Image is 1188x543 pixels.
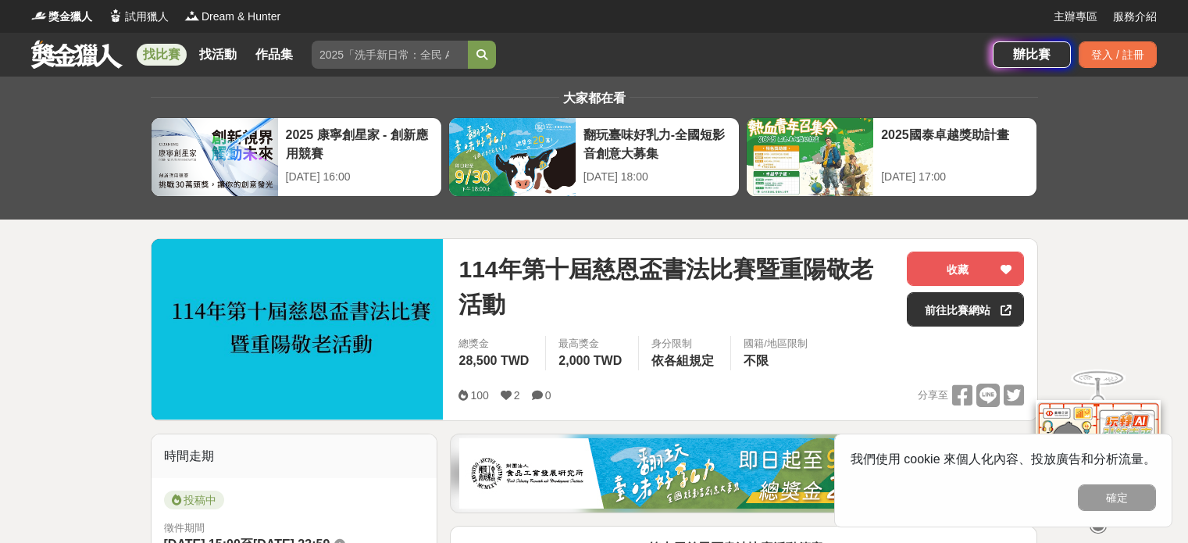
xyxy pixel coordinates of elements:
div: 2025國泰卓越獎助計畫 [881,126,1029,161]
div: 2025 康寧創星家 - 創新應用競賽 [286,126,433,161]
a: 作品集 [249,44,299,66]
span: 最高獎金 [558,336,626,352]
img: 1c81a89c-c1b3-4fd6-9c6e-7d29d79abef5.jpg [459,438,1028,509]
input: 2025「洗手新日常：全民 ALL IN」洗手歌全台徵選 [312,41,468,69]
span: 不限 [744,354,769,367]
a: 辦比賽 [993,41,1071,68]
a: 找比賽 [137,44,187,66]
div: 時間走期 [152,434,437,478]
button: 確定 [1078,484,1156,511]
a: 前往比賽網站 [907,292,1024,327]
button: 收藏 [907,252,1024,286]
a: Logo試用獵人 [108,9,169,25]
div: [DATE] 16:00 [286,169,433,185]
div: [DATE] 17:00 [881,169,1029,185]
span: 獎金獵人 [48,9,92,25]
div: 國籍/地區限制 [744,336,808,352]
span: 投稿中 [164,491,224,509]
img: Logo [184,8,200,23]
img: Logo [108,8,123,23]
span: 0 [545,389,551,402]
span: 依各組規定 [651,354,714,367]
a: Logo獎金獵人 [31,9,92,25]
div: 登入 / 註冊 [1079,41,1157,68]
div: 翻玩臺味好乳力-全國短影音創意大募集 [583,126,731,161]
img: d2146d9a-e6f6-4337-9592-8cefde37ba6b.png [1036,400,1161,504]
span: 我們使用 cookie 來個人化內容、投放廣告和分析流量。 [851,452,1156,466]
span: 2,000 TWD [558,354,622,367]
a: 服務介紹 [1113,9,1157,25]
span: 28,500 TWD [458,354,529,367]
span: 總獎金 [458,336,533,352]
a: 翻玩臺味好乳力-全國短影音創意大募集[DATE] 18:00 [448,117,740,197]
span: 徵件期間 [164,522,205,534]
a: 主辦專區 [1054,9,1097,25]
a: 2025國泰卓越獎助計畫[DATE] 17:00 [746,117,1037,197]
span: Dream & Hunter [202,9,280,25]
div: [DATE] 18:00 [583,169,731,185]
span: 大家都在看 [559,91,630,105]
img: Cover Image [152,239,444,420]
span: 114年第十屆慈恩盃書法比賽暨重陽敬老活動 [458,252,894,322]
span: 試用獵人 [125,9,169,25]
img: Logo [31,8,47,23]
div: 身分限制 [651,336,718,352]
span: 100 [470,389,488,402]
span: 分享至 [918,384,948,407]
span: 2 [514,389,520,402]
a: 2025 康寧創星家 - 創新應用競賽[DATE] 16:00 [151,117,442,197]
a: 找活動 [193,44,243,66]
a: LogoDream & Hunter [184,9,280,25]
